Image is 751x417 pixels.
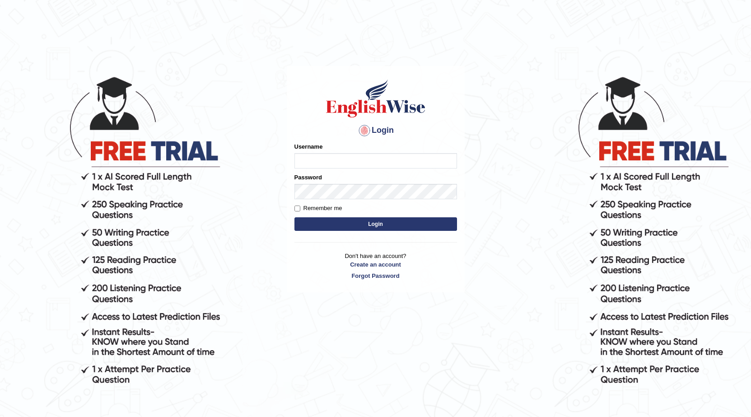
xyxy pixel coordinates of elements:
[294,260,457,269] a: Create an account
[294,272,457,280] a: Forgot Password
[294,217,457,231] button: Login
[294,252,457,280] p: Don't have an account?
[324,78,427,119] img: Logo of English Wise sign in for intelligent practice with AI
[294,173,322,182] label: Password
[294,142,323,151] label: Username
[294,204,342,213] label: Remember me
[294,123,457,138] h4: Login
[294,206,300,211] input: Remember me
